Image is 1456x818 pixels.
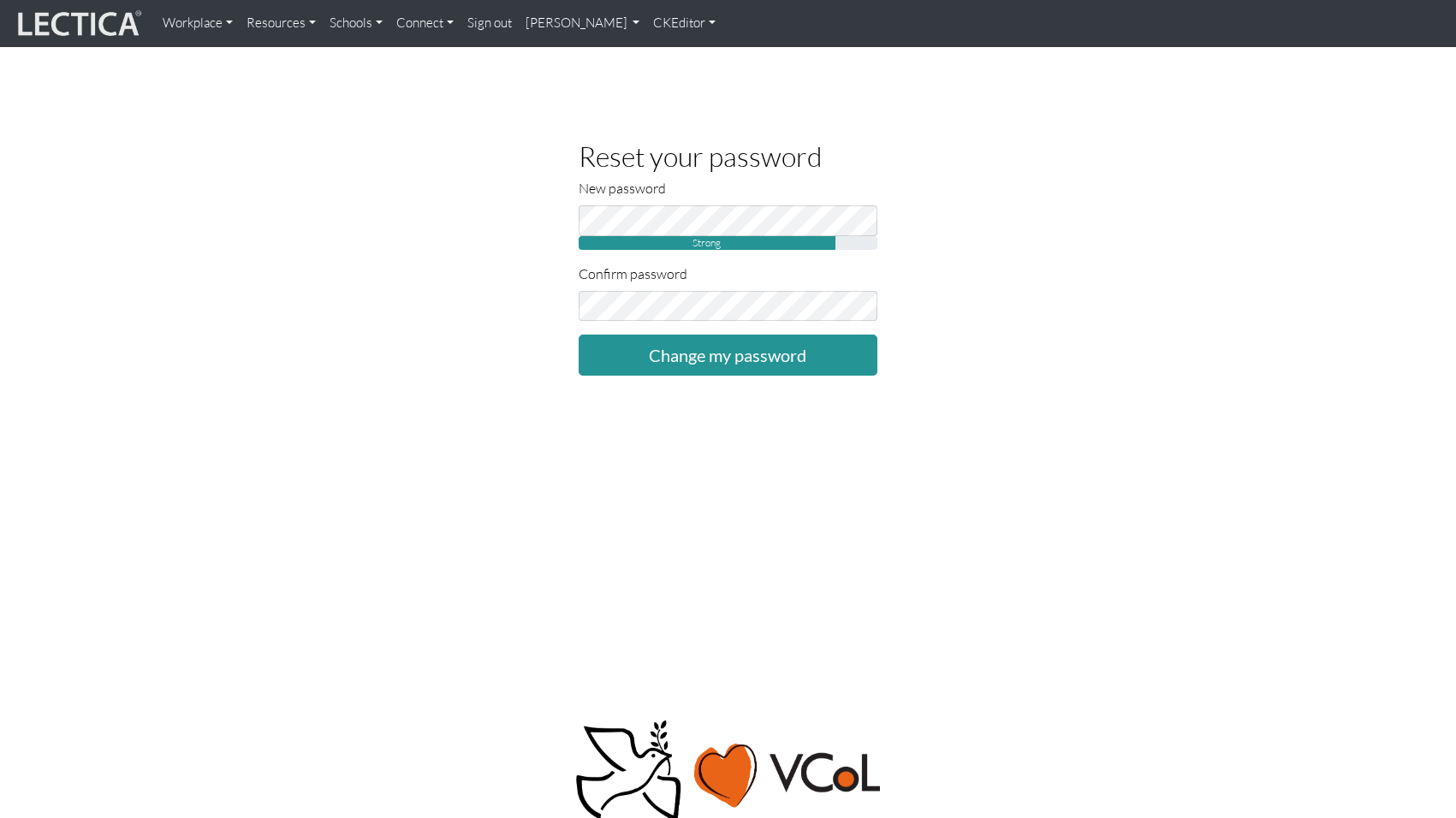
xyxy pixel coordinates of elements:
a: Sign out [461,7,519,40]
input: Change my password [579,335,878,376]
a: Schools [323,7,389,40]
a: Resources [240,7,323,40]
h2: Reset your password [579,141,878,171]
span: Strong [579,236,836,250]
label: Confirm password [579,264,687,284]
a: Connect [389,7,461,40]
a: Workplace [156,7,240,40]
a: CKEditor [646,7,722,40]
a: [PERSON_NAME] [519,7,647,40]
img: lecticalive [14,8,142,40]
label: New password [579,178,666,199]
